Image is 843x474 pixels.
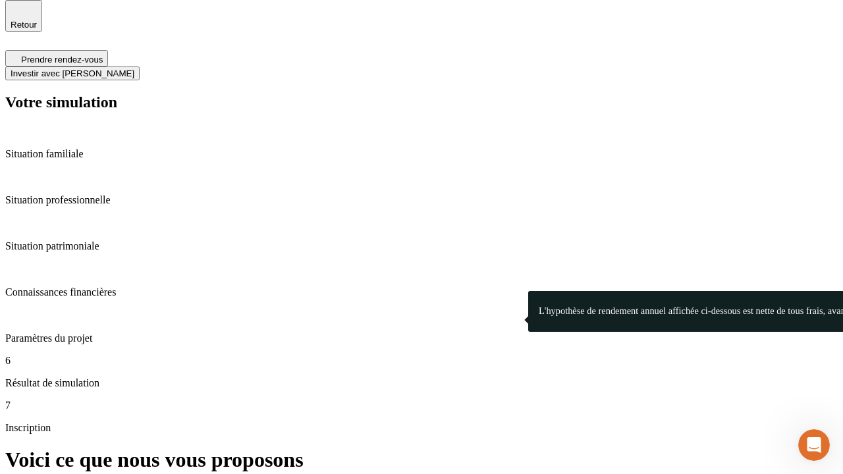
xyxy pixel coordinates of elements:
h2: Votre simulation [5,93,838,111]
p: Paramètres du projet [5,332,838,344]
p: Situation patrimoniale [5,240,838,252]
p: 7 [5,400,838,411]
p: Situation professionnelle [5,194,838,206]
iframe: Intercom live chat [798,429,830,461]
span: Prendre rendez-vous [21,55,103,65]
p: Résultat de simulation [5,377,838,389]
p: Situation familiale [5,148,838,160]
span: Investir avec [PERSON_NAME] [11,68,134,78]
p: Inscription [5,422,838,434]
button: Prendre rendez-vous [5,50,108,66]
p: Connaissances financières [5,286,838,298]
p: 6 [5,355,838,367]
button: Investir avec [PERSON_NAME] [5,66,140,80]
span: Retour [11,20,37,30]
h1: Voici ce que nous vous proposons [5,448,838,472]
